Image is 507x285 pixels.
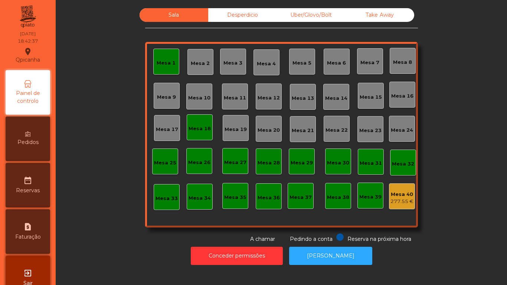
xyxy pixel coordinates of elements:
[347,236,411,242] span: Reserva na próxima hora
[291,159,313,167] div: Mesa 29
[189,125,211,132] div: Mesa 18
[325,95,347,102] div: Mesa 14
[290,194,312,201] div: Mesa 37
[327,159,349,167] div: Mesa 30
[359,127,382,134] div: Mesa 23
[7,89,48,105] span: Painel de controlo
[360,160,382,167] div: Mesa 31
[18,38,38,45] div: 18:42:37
[327,194,349,201] div: Mesa 38
[360,94,382,101] div: Mesa 15
[23,269,32,278] i: exit_to_app
[23,47,32,56] i: location_on
[140,8,208,22] div: Sala
[290,236,333,242] span: Pedindo a conta
[277,8,346,22] div: Uber/Glovo/Bolt
[258,127,280,134] div: Mesa 20
[360,59,379,66] div: Mesa 7
[393,59,412,66] div: Mesa 8
[16,187,40,194] span: Reservas
[292,127,314,134] div: Mesa 21
[224,94,246,102] div: Mesa 11
[191,60,210,67] div: Mesa 2
[156,126,178,133] div: Mesa 17
[223,59,242,67] div: Mesa 3
[390,191,413,198] div: Mesa 40
[16,46,40,65] div: Qpicanha
[224,159,246,166] div: Mesa 27
[327,59,346,67] div: Mesa 6
[208,8,277,22] div: Desperdicio
[258,94,280,102] div: Mesa 12
[250,236,275,242] span: A chamar
[359,193,382,201] div: Mesa 39
[346,8,414,22] div: Take Away
[326,127,348,134] div: Mesa 22
[154,159,176,167] div: Mesa 25
[189,194,211,202] div: Mesa 34
[258,194,280,202] div: Mesa 36
[191,247,283,265] button: Conceder permissões
[391,92,413,100] div: Mesa 16
[390,198,413,205] div: 277.55 €
[20,30,36,37] div: [DATE]
[156,195,178,202] div: Mesa 33
[292,95,314,102] div: Mesa 13
[23,222,32,231] i: request_page
[258,159,280,167] div: Mesa 28
[257,60,276,68] div: Mesa 4
[23,176,32,185] i: date_range
[157,94,176,101] div: Mesa 9
[392,160,414,168] div: Mesa 32
[391,127,413,134] div: Mesa 24
[224,194,246,201] div: Mesa 35
[157,59,176,67] div: Mesa 1
[188,94,210,102] div: Mesa 10
[15,233,41,241] span: Faturação
[19,4,37,30] img: qpiato
[289,247,372,265] button: [PERSON_NAME]
[188,159,210,166] div: Mesa 26
[292,59,311,67] div: Mesa 5
[17,138,39,146] span: Pedidos
[225,126,247,133] div: Mesa 19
